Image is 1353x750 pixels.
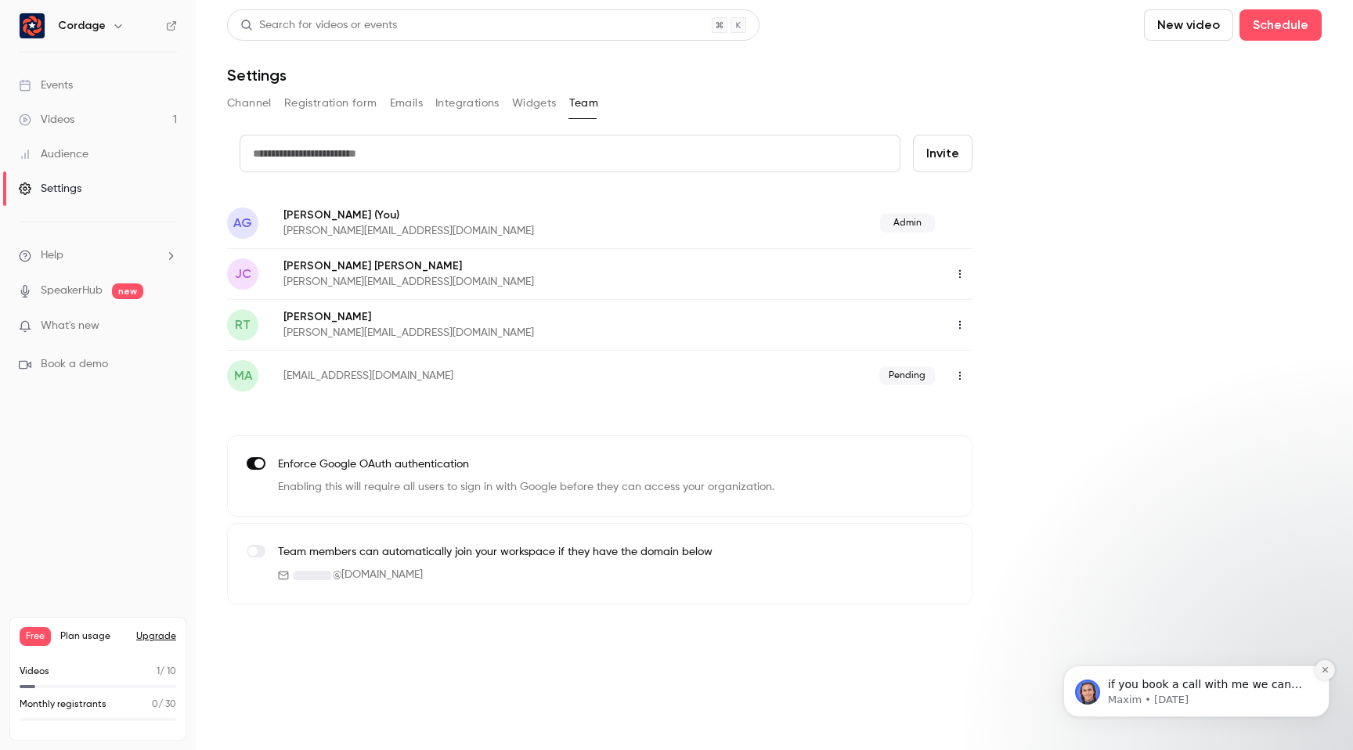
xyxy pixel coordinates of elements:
[283,207,707,223] p: [PERSON_NAME]
[278,456,774,473] p: Enforce Google OAuth authentication
[1040,567,1353,742] iframe: Intercom notifications message
[283,274,741,290] p: [PERSON_NAME][EMAIL_ADDRESS][DOMAIN_NAME]
[19,247,177,264] li: help-dropdown-opener
[227,91,272,116] button: Channel
[569,91,599,116] button: Team
[879,366,935,385] span: Pending
[283,368,666,384] p: [EMAIL_ADDRESS][DOMAIN_NAME]
[158,319,177,334] iframe: Noticeable Trigger
[913,135,972,172] button: Invite
[60,630,127,643] span: Plan usage
[880,214,935,233] span: Admin
[136,630,176,643] button: Upgrade
[41,318,99,334] span: What's new
[19,146,88,162] div: Audience
[19,78,73,93] div: Events
[68,126,270,140] p: Message from Maxim, sent 5d ago
[283,223,707,239] p: [PERSON_NAME][EMAIL_ADDRESS][DOMAIN_NAME]
[19,112,74,128] div: Videos
[157,665,176,679] p: / 10
[283,258,741,274] p: [PERSON_NAME] [PERSON_NAME]
[41,356,108,373] span: Book a demo
[1239,9,1322,41] button: Schedule
[278,479,774,496] p: Enabling this will require all users to sign in with Google before they can access your organizat...
[20,13,45,38] img: Cordage
[112,283,143,299] span: new
[227,66,287,85] h1: Settings
[235,316,251,334] span: RT
[152,698,176,712] p: / 30
[390,91,423,116] button: Emails
[234,366,252,385] span: ma
[41,283,103,299] a: SpeakerHub
[19,181,81,197] div: Settings
[275,93,295,114] button: Dismiss notification
[240,17,397,34] div: Search for videos or events
[512,91,557,116] button: Widgets
[157,667,160,676] span: 1
[68,110,270,126] p: if you book a call with me we can walk through the product and discuss pricing options: [URL][DOM...
[20,698,106,712] p: Monthly registrants
[283,325,741,341] p: [PERSON_NAME][EMAIL_ADDRESS][DOMAIN_NAME]
[333,567,423,583] span: @ [DOMAIN_NAME]
[23,99,290,150] div: message notification from Maxim, 5d ago. if you book a call with me we can walk through the produ...
[20,627,51,646] span: Free
[152,700,158,709] span: 0
[371,207,399,223] span: (You)
[284,91,377,116] button: Registration form
[435,91,500,116] button: Integrations
[1144,9,1233,41] button: New video
[41,247,63,264] span: Help
[35,113,60,138] img: Profile image for Maxim
[58,18,106,34] h6: Cordage
[233,214,252,233] span: AG
[235,265,251,283] span: JC
[283,309,741,325] p: [PERSON_NAME]
[278,544,713,561] p: Team members can automatically join your workspace if they have the domain below
[20,665,49,679] p: Videos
